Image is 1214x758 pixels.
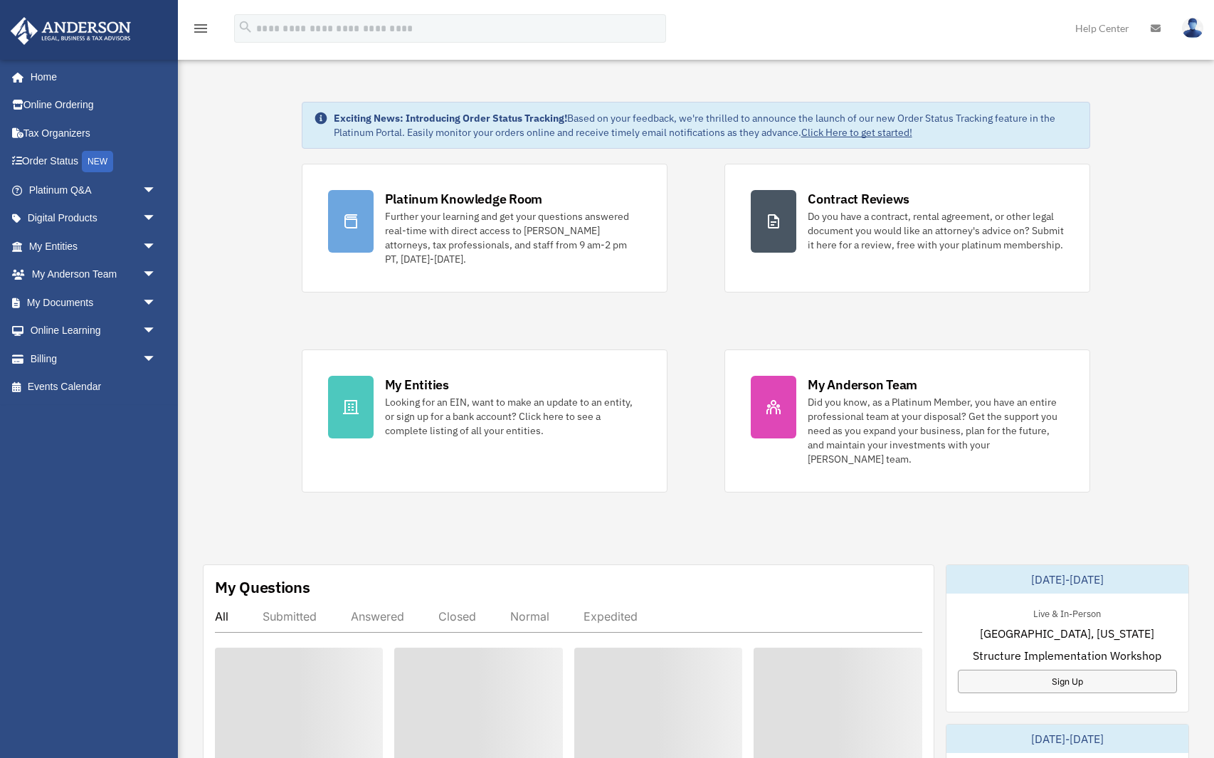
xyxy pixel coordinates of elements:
[808,376,917,394] div: My Anderson Team
[980,625,1154,642] span: [GEOGRAPHIC_DATA], [US_STATE]
[82,151,113,172] div: NEW
[10,317,178,345] a: Online Learningarrow_drop_down
[142,204,171,233] span: arrow_drop_down
[808,395,1064,466] div: Did you know, as a Platinum Member, you have an entire professional team at your disposal? Get th...
[10,176,178,204] a: Platinum Q&Aarrow_drop_down
[334,112,567,125] strong: Exciting News: Introducing Order Status Tracking!
[385,376,449,394] div: My Entities
[142,317,171,346] span: arrow_drop_down
[142,232,171,261] span: arrow_drop_down
[215,609,228,623] div: All
[958,670,1178,693] a: Sign Up
[801,126,912,139] a: Click Here to get started!
[302,164,667,293] a: Platinum Knowledge Room Further your learning and get your questions answered real-time with dire...
[510,609,549,623] div: Normal
[215,577,310,598] div: My Questions
[142,260,171,290] span: arrow_drop_down
[263,609,317,623] div: Submitted
[385,190,543,208] div: Platinum Knowledge Room
[10,204,178,233] a: Digital Productsarrow_drop_down
[385,209,641,266] div: Further your learning and get your questions answered real-time with direct access to [PERSON_NAM...
[10,373,178,401] a: Events Calendar
[438,609,476,623] div: Closed
[192,25,209,37] a: menu
[238,19,253,35] i: search
[808,190,909,208] div: Contract Reviews
[10,288,178,317] a: My Documentsarrow_drop_down
[6,17,135,45] img: Anderson Advisors Platinum Portal
[302,349,667,493] a: My Entities Looking for an EIN, want to make an update to an entity, or sign up for a bank accoun...
[724,349,1090,493] a: My Anderson Team Did you know, as a Platinum Member, you have an entire professional team at your...
[10,344,178,373] a: Billingarrow_drop_down
[10,232,178,260] a: My Entitiesarrow_drop_down
[808,209,1064,252] div: Do you have a contract, rental agreement, or other legal document you would like an attorney's ad...
[724,164,1090,293] a: Contract Reviews Do you have a contract, rental agreement, or other legal document you would like...
[351,609,404,623] div: Answered
[10,147,178,177] a: Order StatusNEW
[142,288,171,317] span: arrow_drop_down
[10,91,178,120] a: Online Ordering
[10,119,178,147] a: Tax Organizers
[1022,605,1112,620] div: Live & In-Person
[385,395,641,438] div: Looking for an EIN, want to make an update to an entity, or sign up for a bank account? Click her...
[973,647,1161,664] span: Structure Implementation Workshop
[946,725,1189,753] div: [DATE]-[DATE]
[142,344,171,374] span: arrow_drop_down
[334,111,1079,140] div: Based on your feedback, we're thrilled to announce the launch of our new Order Status Tracking fe...
[192,20,209,37] i: menu
[1182,18,1203,38] img: User Pic
[946,565,1189,594] div: [DATE]-[DATE]
[10,260,178,289] a: My Anderson Teamarrow_drop_down
[10,63,171,91] a: Home
[584,609,638,623] div: Expedited
[142,176,171,205] span: arrow_drop_down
